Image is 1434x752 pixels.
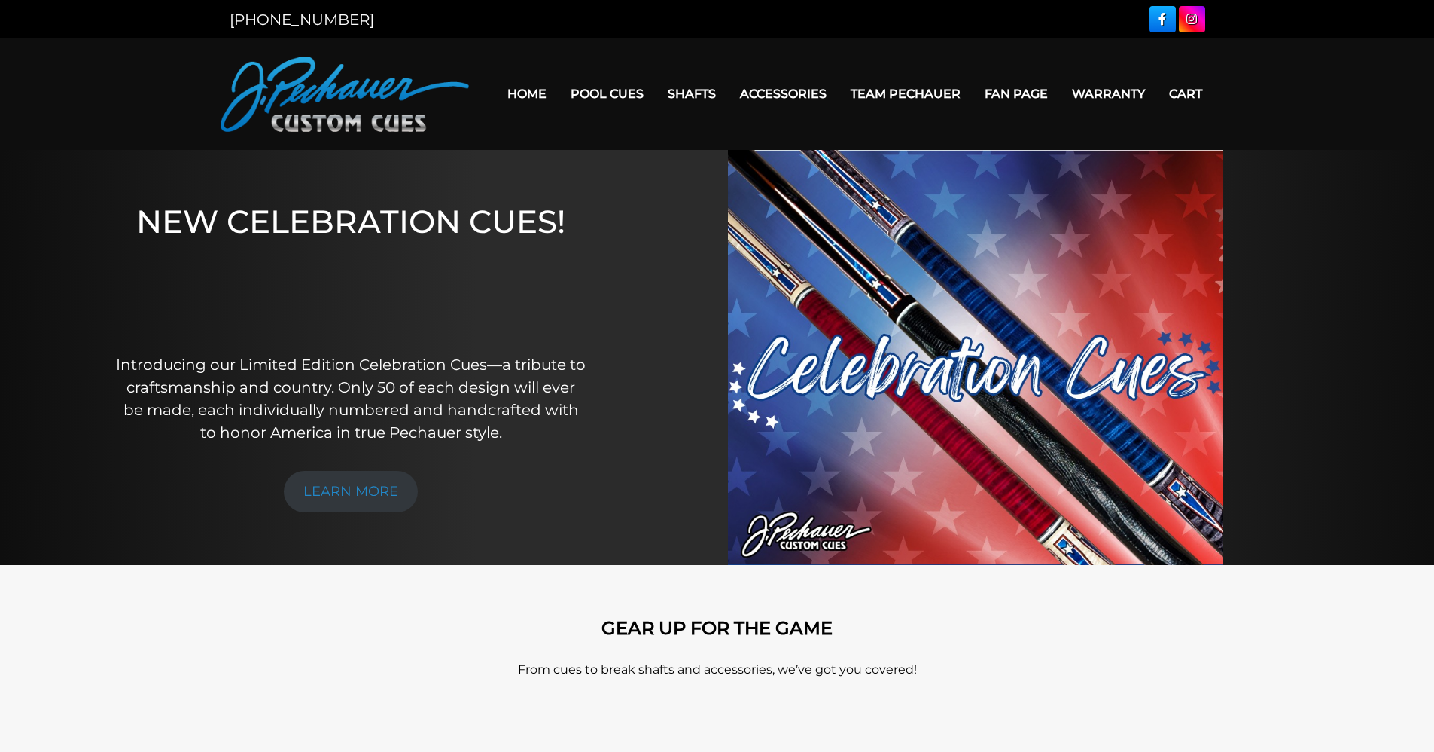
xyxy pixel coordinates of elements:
[1060,75,1157,113] a: Warranty
[230,11,374,29] a: [PHONE_NUMBER]
[559,75,656,113] a: Pool Cues
[284,471,418,512] a: LEARN MORE
[288,661,1146,679] p: From cues to break shafts and accessories, we’ve got you covered!
[115,353,587,444] p: Introducing our Limited Edition Celebration Cues—a tribute to craftsmanship and country. Only 50 ...
[495,75,559,113] a: Home
[728,75,839,113] a: Accessories
[601,617,833,639] strong: GEAR UP FOR THE GAME
[973,75,1060,113] a: Fan Page
[1157,75,1214,113] a: Cart
[839,75,973,113] a: Team Pechauer
[115,203,587,333] h1: NEW CELEBRATION CUES!
[221,57,469,132] img: Pechauer Custom Cues
[656,75,728,113] a: Shafts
